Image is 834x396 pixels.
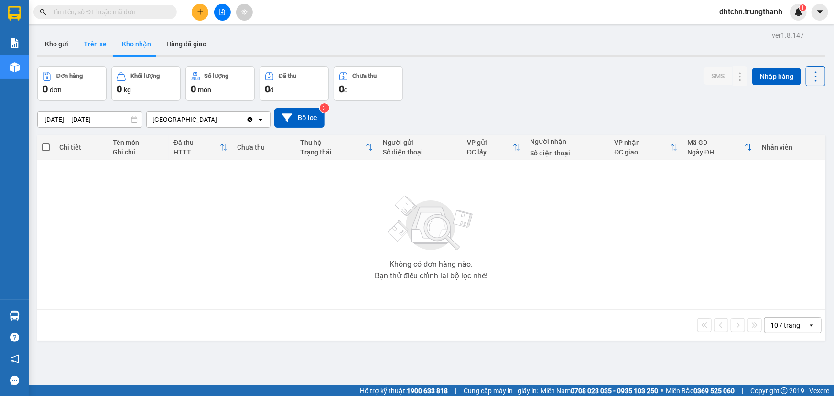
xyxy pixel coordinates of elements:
th: Toggle SortBy [682,135,757,160]
div: VP nhận [614,139,670,146]
div: ĐC giao [614,148,670,156]
th: Toggle SortBy [169,135,232,160]
div: Bạn thử điều chỉnh lại bộ lọc nhé! [375,272,487,280]
div: Người nhận [530,138,605,145]
button: aim [236,4,253,21]
span: Hỗ trợ kỹ thuật: [360,385,448,396]
th: Toggle SortBy [462,135,525,160]
span: | [742,385,743,396]
div: Ngày ĐH [687,148,745,156]
button: SMS [704,67,732,85]
button: caret-down [812,4,828,21]
span: 0 [43,83,48,95]
th: Toggle SortBy [295,135,378,160]
div: Khối lượng [130,73,160,79]
button: Trên xe [76,33,114,55]
span: caret-down [816,8,824,16]
button: Khối lượng0kg [111,66,181,101]
span: món [198,86,211,94]
span: question-circle [10,333,19,342]
img: logo-vxr [8,6,21,21]
svg: open [257,116,264,123]
div: Trạng thái [300,148,366,156]
div: Chi tiết [59,143,103,151]
span: notification [10,354,19,363]
div: VP gửi [467,139,513,146]
button: Số lượng0món [185,66,255,101]
span: message [10,376,19,385]
button: Hàng đã giao [159,33,214,55]
div: Chưa thu [237,143,291,151]
button: plus [192,4,208,21]
input: Select a date range. [38,112,142,127]
input: Selected Hà Nội. [218,115,219,124]
input: Tìm tên, số ĐT hoặc mã đơn [53,7,165,17]
button: Chưa thu0đ [334,66,403,101]
div: Người gửi [383,139,457,146]
div: Không có đơn hàng nào. [390,261,473,268]
div: Chưa thu [353,73,377,79]
div: Ghi chú [113,148,164,156]
strong: 1900 633 818 [407,387,448,395]
button: Đã thu0đ [260,66,329,101]
strong: 0708 023 035 - 0935 103 250 [571,387,658,395]
div: Đã thu [279,73,296,79]
div: Nhân viên [762,143,821,151]
span: 0 [265,83,270,95]
button: Kho gửi [37,33,76,55]
span: đ [270,86,274,94]
sup: 3 [320,103,329,113]
span: ⚪️ [661,389,663,393]
button: Kho nhận [114,33,159,55]
svg: open [808,321,815,329]
div: Số điện thoại [383,148,457,156]
div: Đã thu [173,139,220,146]
button: Đơn hàng0đơn [37,66,107,101]
div: Tên món [113,139,164,146]
div: ver 1.8.147 [772,30,804,41]
span: đơn [50,86,62,94]
div: ĐC lấy [467,148,513,156]
img: warehouse-icon [10,62,20,72]
span: Miền Bắc [666,385,735,396]
img: solution-icon [10,38,20,48]
div: Thu hộ [300,139,366,146]
span: copyright [781,387,788,394]
button: Nhập hàng [752,68,801,85]
img: icon-new-feature [794,8,803,16]
span: plus [197,9,204,15]
span: search [40,9,46,15]
span: aim [241,9,248,15]
div: [GEOGRAPHIC_DATA] [152,115,217,124]
img: warehouse-icon [10,311,20,321]
img: svg+xml;base64,PHN2ZyBjbGFzcz0ibGlzdC1wbHVnX19zdmciIHhtbG5zPSJodHRwOi8vd3d3LnczLm9yZy8yMDAwL3N2Zy... [383,190,479,257]
button: Bộ lọc [274,108,325,128]
span: 0 [191,83,196,95]
span: dhtchn.trungthanh [712,6,790,18]
span: file-add [219,9,226,15]
span: 1 [801,4,804,11]
div: Số điện thoại [530,149,605,157]
span: 0 [117,83,122,95]
span: đ [344,86,348,94]
div: Số lượng [205,73,229,79]
svg: Clear value [246,116,254,123]
strong: 0369 525 060 [693,387,735,395]
span: kg [124,86,131,94]
sup: 1 [800,4,806,11]
div: Đơn hàng [56,73,83,79]
th: Toggle SortBy [609,135,682,160]
div: 10 / trang [770,320,800,330]
div: Mã GD [687,139,745,146]
button: file-add [214,4,231,21]
div: HTTT [173,148,220,156]
span: Miền Nam [541,385,658,396]
span: Cung cấp máy in - giấy in: [464,385,538,396]
span: | [455,385,456,396]
span: 0 [339,83,344,95]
